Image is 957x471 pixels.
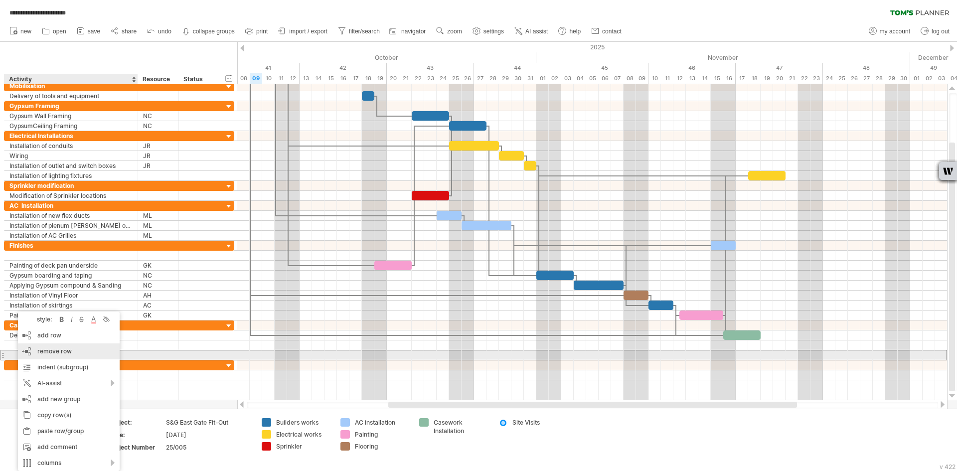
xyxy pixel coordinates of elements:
div: Friday, 7 November 2025 [611,73,624,84]
a: my account [866,25,913,38]
div: 46 [648,63,736,73]
div: 44 [474,63,561,73]
div: Project: [109,418,164,427]
div: Installation of plenum [PERSON_NAME] on ceiling Frame [9,221,133,230]
div: Wednesday, 12 November 2025 [673,73,686,84]
div: Sunday, 16 November 2025 [723,73,736,84]
div: Thursday, 30 October 2025 [511,73,524,84]
div: Painting walls & Ceilings [9,311,133,320]
div: Friday, 17 October 2025 [349,73,362,84]
div: Electrical Installations [9,131,133,141]
span: filter/search [349,28,380,35]
span: help [569,28,581,35]
div: Installation of new flex ducts [9,211,133,220]
div: 47 [736,63,823,73]
div: Installation of conduits [9,141,133,151]
div: copy row(s) [18,407,120,423]
div: Gypsum Framing [9,101,133,111]
div: Thursday, 13 November 2025 [686,73,698,84]
div: v 422 [940,463,956,471]
div: style: [22,315,57,323]
div: Casework [9,320,133,330]
div: Thursday, 6 November 2025 [599,73,611,84]
div: ML [143,221,173,230]
div: Wednesday, 19 November 2025 [761,73,773,84]
div: Thursday, 9 October 2025 [250,73,262,84]
div: Monday, 27 October 2025 [474,73,486,84]
div: Friday, 21 November 2025 [786,73,798,84]
div: Friday, 10 October 2025 [262,73,275,84]
span: contact [602,28,622,35]
div: November 2025 [536,52,910,63]
div: Sunday, 26 October 2025 [462,73,474,84]
span: log out [932,28,950,35]
div: Sunday, 9 November 2025 [636,73,648,84]
div: Activity [9,74,132,84]
div: Sunday, 12 October 2025 [287,73,300,84]
div: Friday, 24 October 2025 [437,73,449,84]
div: add row [18,327,120,343]
div: Friday, 14 November 2025 [698,73,711,84]
div: Installation of skirtings [9,301,133,310]
div: Thursday, 27 November 2025 [860,73,873,84]
div: Gypsum Wall Framing [9,111,133,121]
div: Wednesday, 3 December 2025 [935,73,948,84]
div: NC [143,271,173,280]
span: zoom [447,28,462,35]
div: Delivery and installation of Casework [9,330,133,340]
div: Installation of AC Grilles [9,231,133,240]
div: Casework Installation [434,418,488,435]
a: help [556,25,584,38]
a: undo [145,25,174,38]
div: NC [143,111,173,121]
div: Thursday, 20 November 2025 [773,73,786,84]
div: Installation of lighting fixtures [9,171,133,180]
span: share [122,28,137,35]
div: Delivery of tools and equipment [9,91,133,101]
strong: collapse groups [193,28,235,35]
div: Resource [143,74,173,84]
div: 25/005 [166,443,250,452]
div: AC Installation [9,201,133,210]
div: Wednesday, 15 October 2025 [324,73,337,84]
div: Flooring [355,442,409,451]
div: October 2025 [150,52,536,63]
span: open [53,28,66,35]
div: Sunday, 2 November 2025 [549,73,561,84]
div: Thursday, 23 October 2025 [424,73,437,84]
div: Monday, 17 November 2025 [736,73,748,84]
div: 48 [823,63,910,73]
a: AI assist [512,25,551,38]
a: new [7,25,34,38]
a: import / export [276,25,330,38]
div: Friday, 31 October 2025 [524,73,536,84]
div: AC installation [355,418,409,427]
div: JR [143,141,173,151]
div: Tuesday, 21 October 2025 [399,73,412,84]
div: Builders works [276,418,330,427]
span: undo [158,28,171,35]
div: NC [143,281,173,290]
div: Installation of outlet and switch boxes [9,161,133,170]
a: open [39,25,69,38]
div: Site Visits [512,418,567,427]
span: new [20,28,31,35]
a: save [74,25,103,38]
span: remove row [37,347,72,355]
div: Thursday, 16 October 2025 [337,73,349,84]
div: columns [18,455,120,471]
div: Sunday, 30 November 2025 [898,73,910,84]
div: Status [183,74,218,84]
div: Saturday, 22 November 2025 [798,73,810,84]
div: Wiring [9,151,133,160]
div: Saturday, 1 November 2025 [536,73,549,84]
div: ML [143,211,173,220]
span: save [88,28,100,35]
div: AC [143,301,173,310]
div: Tuesday, 2 December 2025 [923,73,935,84]
div: Friday, 28 November 2025 [873,73,885,84]
div: NC [143,121,173,131]
div: 42 [300,63,387,73]
div: add comment [18,439,120,455]
div: Tuesday, 18 November 2025 [748,73,761,84]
